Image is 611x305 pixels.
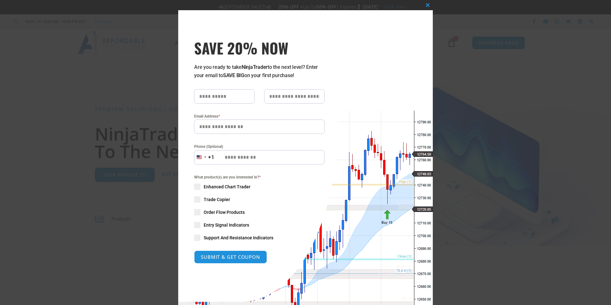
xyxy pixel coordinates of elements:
[204,222,249,228] span: Entry Signal Indicators
[204,235,273,241] span: Support And Resistance Indicators
[194,63,325,80] p: Are you ready to take to the next level? Enter your email to on your first purchase!
[204,184,250,190] span: Enhanced Chart Trader
[242,64,268,70] strong: NinjaTrader
[194,113,325,120] label: Email Address
[204,196,230,203] span: Trade Copier
[194,251,267,264] button: SUBMIT & GET COUPON
[194,222,325,228] label: Entry Signal Indicators
[194,150,214,164] button: Selected country
[194,209,325,215] label: Order Flow Products
[204,209,245,215] span: Order Flow Products
[194,174,325,180] span: What product(s) are you interested in?
[194,39,325,57] span: SAVE 20% NOW
[223,72,244,78] strong: SAVE BIG
[208,153,214,162] div: +1
[194,143,325,150] label: Phone (Optional)
[194,235,325,241] label: Support And Resistance Indicators
[194,196,325,203] label: Trade Copier
[194,184,325,190] label: Enhanced Chart Trader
